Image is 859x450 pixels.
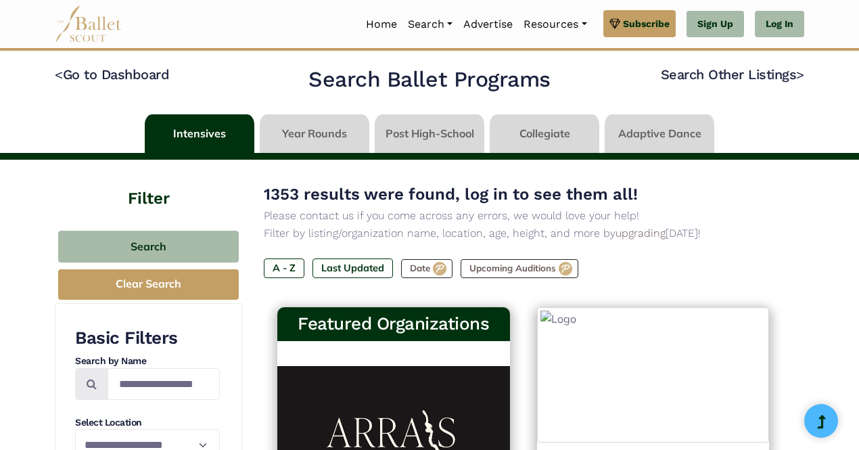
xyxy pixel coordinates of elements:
[687,11,744,38] a: Sign Up
[623,16,670,31] span: Subscribe
[264,258,304,277] label: A - Z
[75,355,220,368] h4: Search by Name
[661,66,804,83] a: Search Other Listings>
[75,416,220,430] h4: Select Location
[312,258,393,277] label: Last Updated
[257,114,372,153] li: Year Rounds
[616,227,666,240] a: upgrading
[58,269,239,300] button: Clear Search
[264,207,783,225] p: Please contact us if you come across any errors, we would love your help!
[361,10,402,39] a: Home
[58,231,239,263] button: Search
[401,259,452,278] label: Date
[55,66,63,83] code: <
[308,66,550,94] h2: Search Ballet Programs
[288,313,499,336] h3: Featured Organizations
[75,327,220,350] h3: Basic Filters
[755,11,804,38] a: Log In
[796,66,804,83] code: >
[108,368,220,400] input: Search by names...
[264,185,638,204] span: 1353 results were found, log in to see them all!
[55,66,169,83] a: <Go to Dashboard
[518,10,592,39] a: Resources
[458,10,518,39] a: Advertise
[537,307,770,443] img: Logo
[142,114,257,153] li: Intensives
[402,10,458,39] a: Search
[603,10,676,37] a: Subscribe
[461,259,578,278] label: Upcoming Auditions
[602,114,717,153] li: Adaptive Dance
[609,16,620,31] img: gem.svg
[55,160,242,210] h4: Filter
[264,225,783,242] p: Filter by listing/organization name, location, age, height, and more by [DATE]!
[372,114,487,153] li: Post High-School
[487,114,602,153] li: Collegiate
